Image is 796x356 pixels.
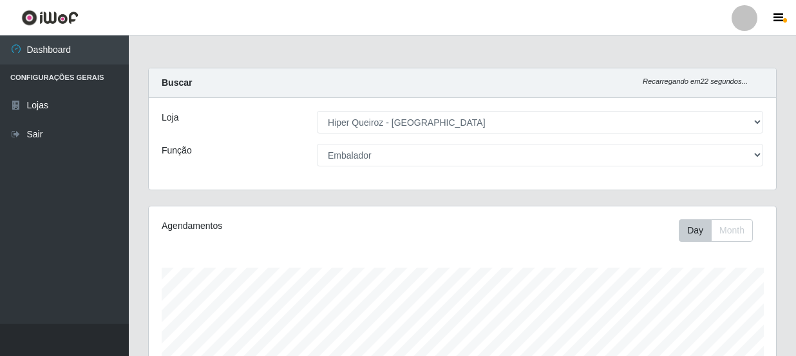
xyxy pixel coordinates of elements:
i: Recarregando em 22 segundos... [643,77,748,85]
label: Loja [162,111,178,124]
div: First group [679,219,753,242]
strong: Buscar [162,77,192,88]
button: Day [679,219,712,242]
img: CoreUI Logo [21,10,79,26]
div: Agendamentos [162,219,401,233]
button: Month [711,219,753,242]
div: Toolbar with button groups [679,219,763,242]
label: Função [162,144,192,157]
